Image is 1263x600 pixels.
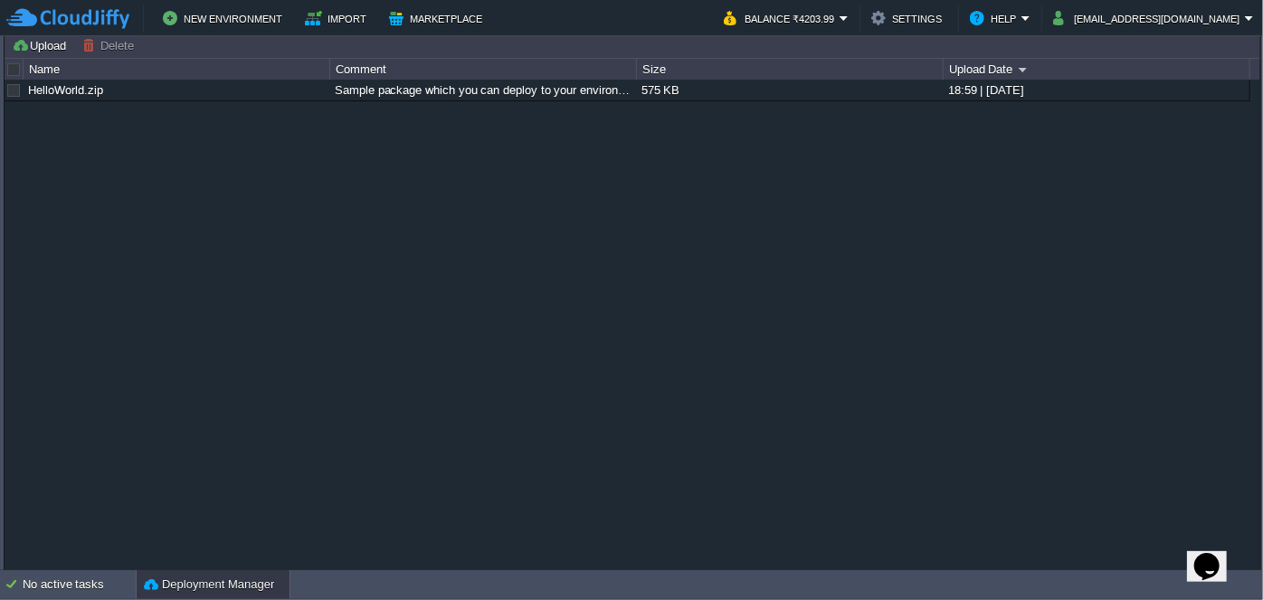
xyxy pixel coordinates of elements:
button: [EMAIL_ADDRESS][DOMAIN_NAME] [1053,7,1245,29]
button: Help [970,7,1021,29]
div: 575 KB [637,80,942,100]
img: CloudJiffy [6,7,129,30]
button: Settings [871,7,947,29]
button: Balance ₹4203.99 [724,7,840,29]
div: Size [638,59,943,80]
button: Upload [12,37,71,53]
button: Marketplace [389,7,488,29]
a: HelloWorld.zip [28,83,103,97]
div: Sample package which you can deploy to your environment. Feel free to delete and upload a package... [330,80,635,100]
button: Deployment Manager [144,576,274,594]
div: 18:59 | [DATE] [944,80,1249,100]
button: Import [305,7,373,29]
button: Delete [82,37,139,53]
iframe: chat widget [1187,528,1245,582]
div: No active tasks [23,570,136,599]
button: New Environment [163,7,288,29]
div: Upload Date [945,59,1249,80]
div: Comment [331,59,636,80]
div: Name [24,59,329,80]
